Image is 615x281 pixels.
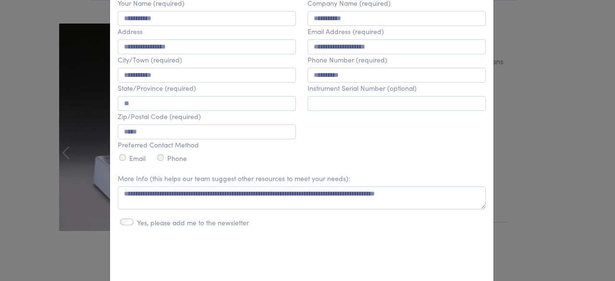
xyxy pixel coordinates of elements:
label: State/Province (required) [118,84,196,92]
label: Email Address (required) [307,27,384,36]
label: Phone Number (required) [307,56,387,64]
label: Address [118,27,143,36]
label: Instrument Serial Number (optional) [307,84,417,92]
label: Phone [167,154,187,162]
label: City/Town (required) [118,56,182,64]
label: Zip/Postal Code (required) [118,112,201,121]
label: More Info (this helps our team suggest other resources to meet your needs): [118,174,350,183]
label: Yes, please add me to the newsletter [137,219,249,227]
label: Preferred Contact Method [118,141,199,149]
label: Email [129,154,146,162]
